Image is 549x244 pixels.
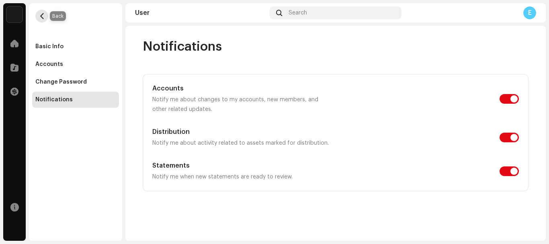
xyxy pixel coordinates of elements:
re-m-nav-item: Change Password [32,74,119,90]
h5: Accounts [152,84,332,93]
span: Notifications [143,39,222,55]
div: E [523,6,536,19]
re-m-nav-item: Notifications [32,92,119,108]
div: Change Password [35,79,87,85]
p: Notify me when new statements are ready to review. [152,172,332,182]
h5: Statements [152,161,332,170]
div: User [135,10,266,16]
span: Search [289,10,307,16]
div: Notifications [35,96,73,103]
h5: Distribution [152,127,332,137]
p: Notify me about changes to my accounts, new members, and other related updates. [152,95,332,114]
re-m-nav-item: Accounts [32,56,119,72]
div: Basic Info [35,43,64,50]
img: 10d72f0b-d06a-424f-aeaa-9c9f537e57b6 [6,6,23,23]
div: Accounts [35,61,63,68]
re-m-nav-item: Basic Info [32,39,119,55]
p: Notify me about activity related to assets marked for distribution. [152,138,332,148]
